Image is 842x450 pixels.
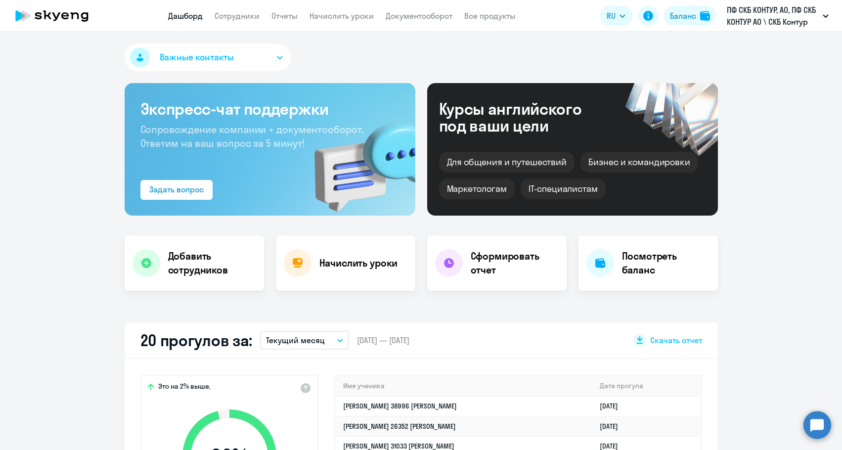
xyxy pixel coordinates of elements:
button: Важные контакты [125,44,291,71]
div: Для общения и путешествий [439,152,575,173]
button: Текущий месяц [260,331,349,350]
h2: 20 прогулов за: [140,330,253,350]
h4: Начислить уроки [319,256,398,270]
span: [DATE] — [DATE] [357,335,409,346]
h3: Экспресс-чат поддержки [140,99,399,119]
span: Это на 2% выше, [158,382,211,394]
th: Имя ученика [335,376,592,396]
a: Все продукты [464,11,516,21]
div: Бизнес и командировки [580,152,698,173]
img: bg-img [300,104,415,216]
p: Текущий месяц [266,334,325,346]
span: Скачать отчет [650,335,702,346]
div: IT-специалистам [521,179,606,199]
div: Баланс [670,10,696,22]
button: RU [600,6,632,26]
a: [PERSON_NAME] 38996 [PERSON_NAME] [343,402,457,410]
a: Документооборот [386,11,452,21]
a: Сотрудники [215,11,260,21]
a: Дашборд [168,11,203,21]
button: ПФ СКБ КОНТУР, АО, ПФ СКБ КОНТУР АО \ СКБ Контур [722,4,834,28]
a: [PERSON_NAME] 26352 [PERSON_NAME] [343,422,456,431]
div: Курсы английского под ваши цели [439,100,608,134]
div: Задать вопрос [149,183,204,195]
p: ПФ СКБ КОНТУР, АО, ПФ СКБ КОНТУР АО \ СКБ Контур [727,4,819,28]
img: balance [700,11,710,21]
button: Задать вопрос [140,180,213,200]
a: [DATE] [600,422,626,431]
th: Дата прогула [592,376,701,396]
h4: Сформировать отчет [471,249,559,277]
a: Начислить уроки [310,11,374,21]
span: RU [607,10,616,22]
h4: Добавить сотрудников [168,249,256,277]
a: Отчеты [271,11,298,21]
a: [DATE] [600,402,626,410]
h4: Посмотреть баланс [622,249,710,277]
div: Маркетологам [439,179,515,199]
span: Важные контакты [160,51,234,64]
button: Балансbalance [664,6,716,26]
span: Сопровождение компании + документооборот. Ответим на ваш вопрос за 5 минут! [140,123,364,149]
